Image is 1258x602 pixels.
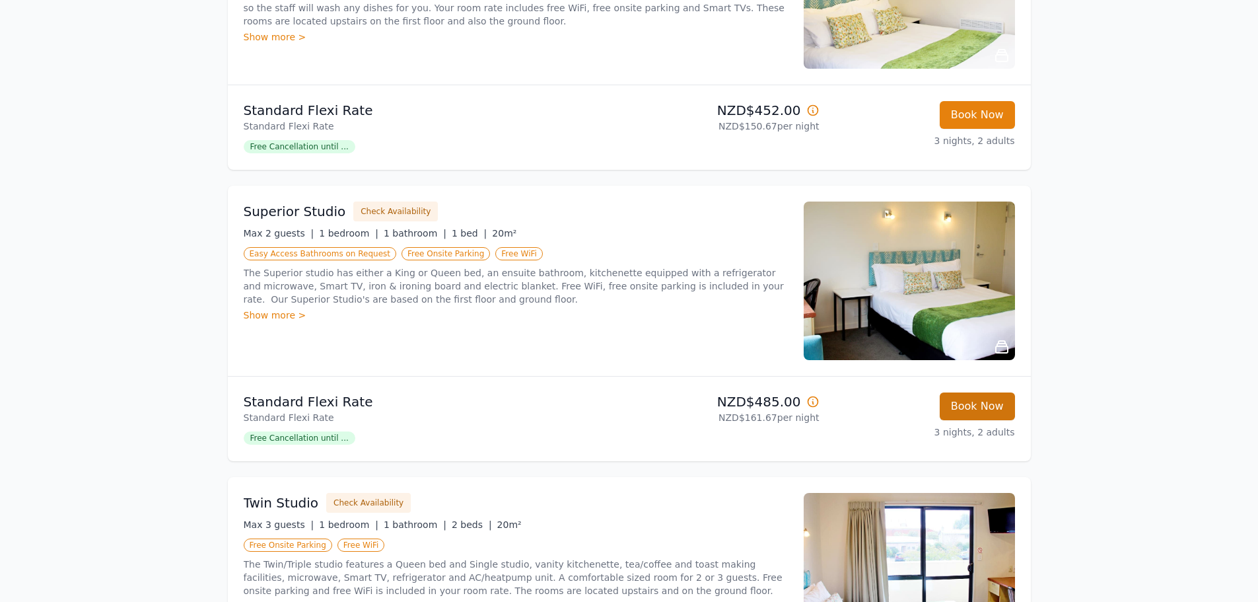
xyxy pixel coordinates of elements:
[244,309,788,322] div: Show more >
[244,393,624,411] p: Standard Flexi Rate
[635,411,820,424] p: NZD$161.67 per night
[244,432,355,445] span: Free Cancellation until ...
[353,202,438,221] button: Check Availability
[244,558,788,597] p: The Twin/Triple studio features a Queen bed and Single studio, vanity kitchenette, tea/coffee and...
[244,539,332,552] span: Free Onsite Parking
[452,228,487,239] span: 1 bed |
[319,228,378,239] span: 1 bedroom |
[244,140,355,153] span: Free Cancellation until ...
[244,101,624,120] p: Standard Flexi Rate
[830,134,1015,147] p: 3 nights, 2 adults
[244,30,788,44] div: Show more >
[402,247,490,260] span: Free Onsite Parking
[492,228,516,239] span: 20m²
[635,393,820,411] p: NZD$485.00
[244,202,346,221] h3: Superior Studio
[244,120,624,133] p: Standard Flexi Rate
[244,519,314,530] span: Max 3 guests |
[319,519,378,530] span: 1 bedroom |
[635,101,820,120] p: NZD$452.00
[497,519,522,530] span: 20m²
[244,247,397,260] span: Easy Access Bathrooms on Request
[495,247,543,260] span: Free WiFi
[244,266,788,306] p: The Superior studio has either a King or Queen bed, an ensuite bathroom, kitchenette equipped wit...
[244,411,624,424] p: Standard Flexi Rate
[384,519,446,530] span: 1 bathroom |
[326,493,411,513] button: Check Availability
[244,228,314,239] span: Max 2 guests |
[337,539,385,552] span: Free WiFi
[452,519,492,530] span: 2 beds |
[940,101,1015,129] button: Book Now
[244,494,319,512] h3: Twin Studio
[940,393,1015,420] button: Book Now
[635,120,820,133] p: NZD$150.67 per night
[830,426,1015,439] p: 3 nights, 2 adults
[384,228,446,239] span: 1 bathroom |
